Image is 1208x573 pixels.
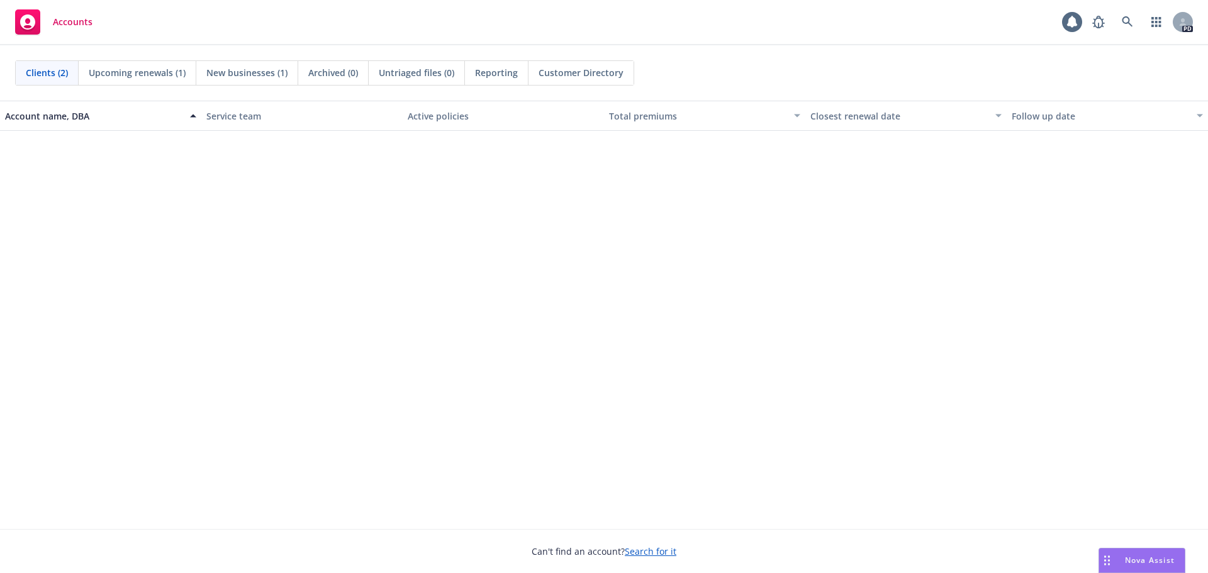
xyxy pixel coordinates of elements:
span: New businesses (1) [206,66,288,79]
div: Account name, DBA [5,109,182,123]
button: Follow up date [1007,101,1208,131]
div: Closest renewal date [810,109,988,123]
button: Total premiums [604,101,805,131]
div: Drag to move [1099,548,1115,572]
div: Active policies [408,109,599,123]
button: Closest renewal date [805,101,1007,131]
span: Customer Directory [539,66,624,79]
button: Active policies [403,101,604,131]
button: Nova Assist [1099,548,1185,573]
button: Service team [201,101,403,131]
span: Archived (0) [308,66,358,79]
span: Untriaged files (0) [379,66,454,79]
div: Follow up date [1012,109,1189,123]
a: Switch app [1144,9,1169,35]
div: Total premiums [609,109,786,123]
a: Search for it [625,545,676,557]
a: Report a Bug [1086,9,1111,35]
span: Nova Assist [1125,555,1175,565]
span: Accounts [53,17,92,27]
span: Upcoming renewals (1) [89,66,186,79]
a: Accounts [10,4,98,40]
a: Search [1115,9,1140,35]
span: Can't find an account? [532,545,676,558]
span: Reporting [475,66,518,79]
div: Service team [206,109,398,123]
span: Clients (2) [26,66,68,79]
